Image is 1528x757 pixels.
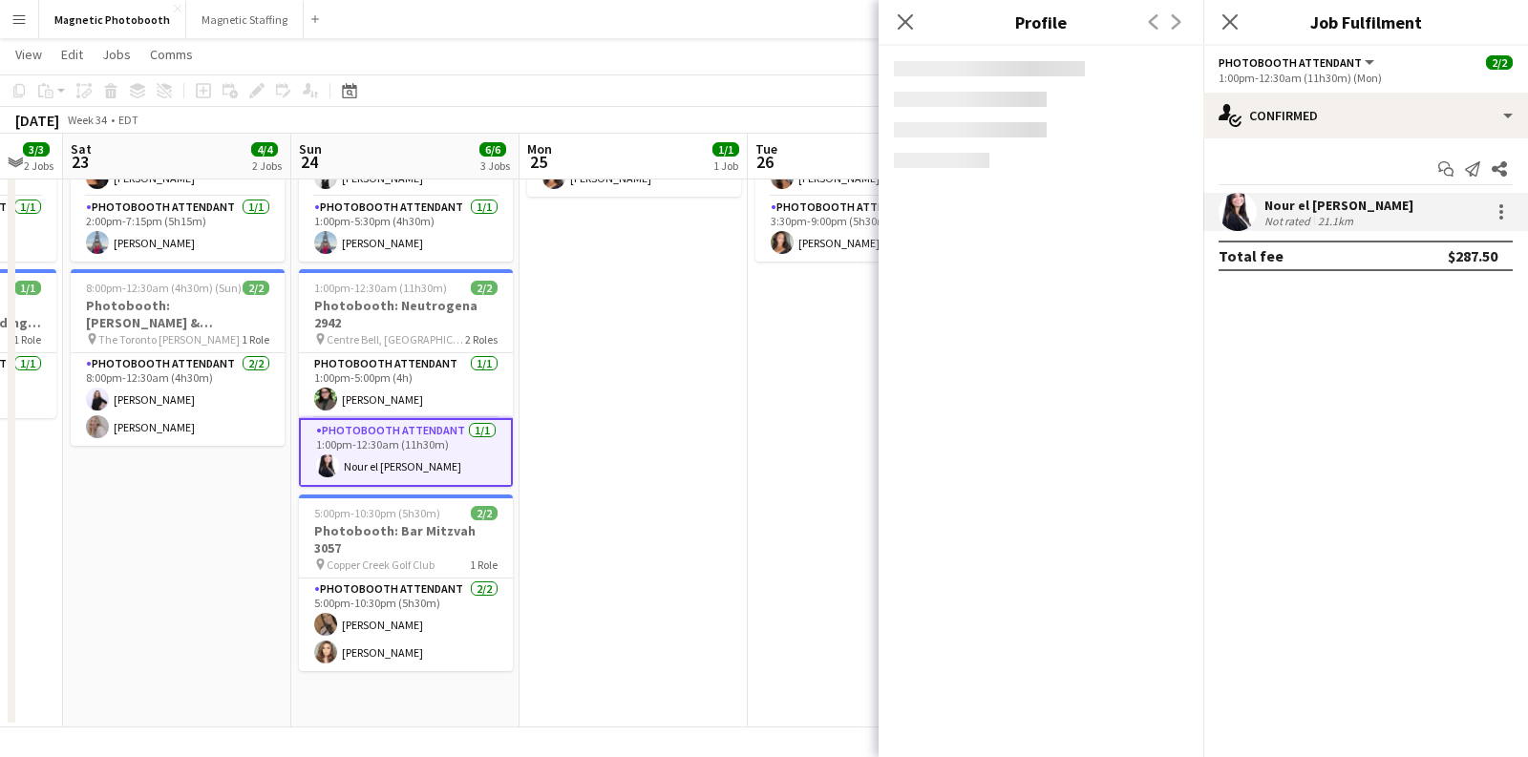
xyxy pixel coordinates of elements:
span: 25 [524,151,552,173]
div: 21.1km [1314,214,1357,228]
app-job-card: 1:00pm-12:30am (11h30m) (Mon)2/2Photobooth: Neutrogena 2942 Centre Bell, [GEOGRAPHIC_DATA]2 Roles... [299,269,513,487]
span: View [15,46,42,63]
a: Jobs [95,42,138,67]
app-card-role: Photobooth Attendant2/25:00pm-10:30pm (5h30m)[PERSON_NAME][PERSON_NAME] [299,578,513,671]
div: 1:00pm-12:30am (11h30m) (Mon) [1219,71,1513,85]
h3: Profile [879,10,1203,34]
span: 1:00pm-12:30am (11h30m) (Mon) [314,281,471,295]
div: 1 Job [713,158,738,173]
span: 6/6 [479,142,506,157]
div: Confirmed [1203,93,1528,138]
span: 1 Role [470,557,498,572]
span: 1/1 [14,281,41,295]
span: 1 Role [13,332,41,347]
button: Magnetic Staffing [186,1,304,38]
div: 3 Jobs [480,158,510,173]
span: Sun [299,140,322,158]
span: Sat [71,140,92,158]
a: View [8,42,50,67]
span: 2/2 [243,281,269,295]
div: $287.50 [1448,246,1497,265]
span: 2/2 [471,506,498,520]
span: Jobs [102,46,131,63]
span: 2/2 [1486,55,1513,70]
button: Photobooth Attendant [1219,55,1377,70]
h3: Photobooth: Neutrogena 2942 [299,297,513,331]
div: [DATE] [15,111,59,130]
span: 8:00pm-12:30am (4h30m) (Sun) [86,281,242,295]
span: Comms [150,46,193,63]
span: 4/4 [251,142,278,157]
span: Week 34 [63,113,111,127]
span: Photobooth Attendant [1219,55,1362,70]
div: Not rated [1264,214,1314,228]
div: 2 Jobs [252,158,282,173]
span: Copper Creek Golf Club [327,557,435,572]
app-card-role: Photobooth Attendant1/11:00pm-5:00pm (4h)[PERSON_NAME] [299,353,513,418]
div: EDT [118,113,138,127]
span: 1/1 [712,142,739,157]
button: Magnetic Photobooth [39,1,186,38]
span: 26 [753,151,777,173]
span: Tue [755,140,777,158]
h3: Photobooth: Bar Mitzvah 3057 [299,522,513,557]
span: 1 Role [242,332,269,347]
app-card-role: Photobooth Attendant1/13:30pm-9:00pm (5h30m)[PERSON_NAME] [755,197,969,262]
span: 3/3 [23,142,50,157]
app-card-role: Photobooth Attendant1/11:00pm-5:30pm (4h30m)[PERSON_NAME] [299,197,513,262]
h3: Photobooth: [PERSON_NAME] & [PERSON_NAME]'s Wedding 2955 [71,297,285,331]
div: 2 Jobs [24,158,53,173]
div: Total fee [1219,246,1284,265]
a: Comms [142,42,201,67]
span: Mon [527,140,552,158]
span: 24 [296,151,322,173]
span: 2/2 [471,281,498,295]
app-job-card: 5:00pm-10:30pm (5h30m)2/2Photobooth: Bar Mitzvah 3057 Copper Creek Golf Club1 RolePhotobooth Atte... [299,494,513,671]
span: The Toronto [PERSON_NAME] [98,332,240,347]
app-job-card: 8:00pm-12:30am (4h30m) (Sun)2/2Photobooth: [PERSON_NAME] & [PERSON_NAME]'s Wedding 2955 The Toron... [71,269,285,446]
h3: Job Fulfilment [1203,10,1528,34]
span: Centre Bell, [GEOGRAPHIC_DATA] [327,332,465,347]
div: Nour el [PERSON_NAME] [1264,197,1413,214]
app-card-role: Photobooth Attendant2/28:00pm-12:30am (4h30m)[PERSON_NAME][PERSON_NAME] [71,353,285,446]
span: 2 Roles [465,332,498,347]
span: Edit [61,46,83,63]
span: 23 [68,151,92,173]
app-card-role: Photobooth Attendant1/12:00pm-7:15pm (5h15m)[PERSON_NAME] [71,197,285,262]
span: 5:00pm-10:30pm (5h30m) [314,506,440,520]
a: Edit [53,42,91,67]
app-card-role: Photobooth Attendant1/11:00pm-12:30am (11h30m)Nour el [PERSON_NAME] [299,418,513,487]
